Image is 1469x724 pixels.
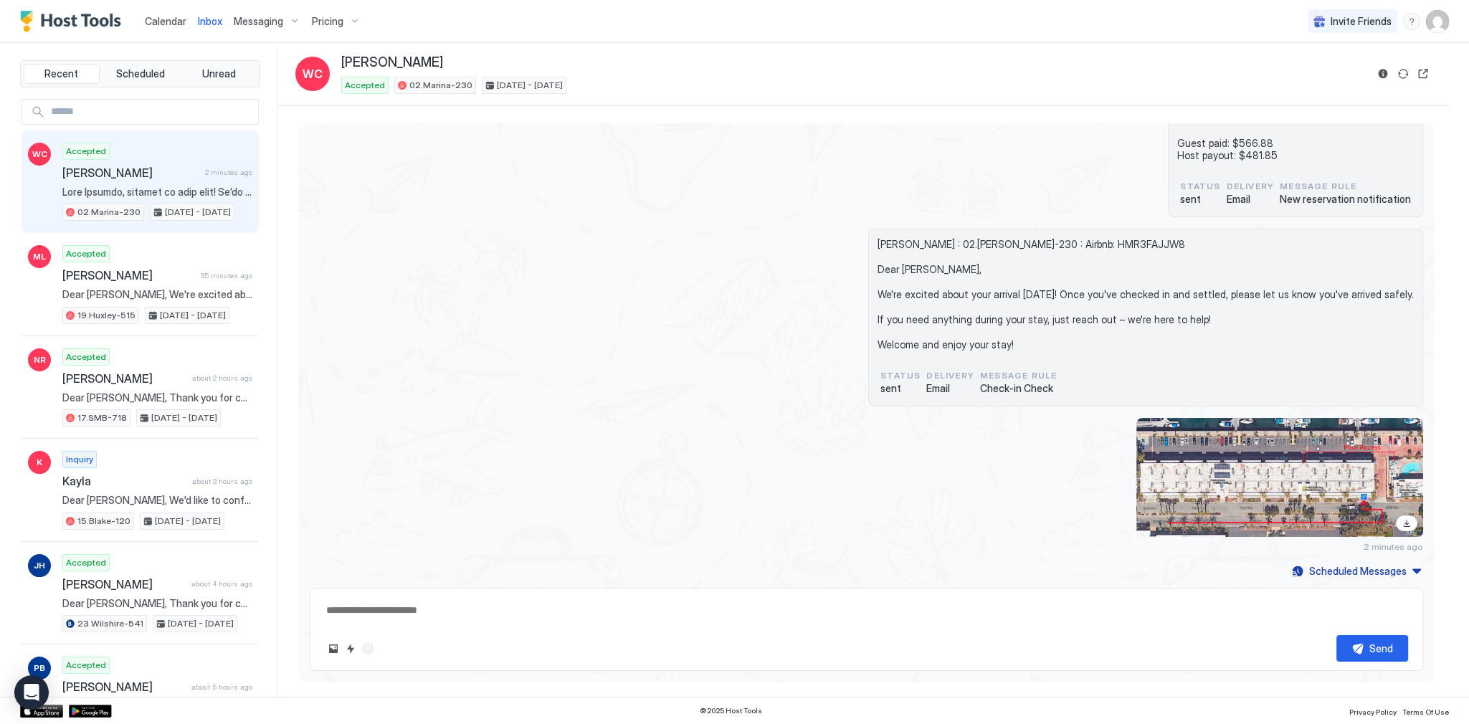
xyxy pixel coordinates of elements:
[497,79,563,92] span: [DATE] - [DATE]
[103,64,179,84] button: Scheduled
[160,309,226,322] span: [DATE] - [DATE]
[926,369,974,382] span: Delivery
[45,100,258,124] input: Input Field
[341,54,443,71] span: [PERSON_NAME]
[1402,708,1449,716] span: Terms Of Use
[181,64,257,84] button: Unread
[62,474,186,488] span: Kayla
[24,64,100,84] button: Recent
[980,382,1057,395] span: Check-in Check
[66,351,106,363] span: Accepted
[1402,703,1449,718] a: Terms Of Use
[62,288,252,301] span: Dear [PERSON_NAME], We're excited about your arrival [DATE]! Once you've checked in and settled, ...
[62,268,195,282] span: [PERSON_NAME]
[66,556,106,569] span: Accepted
[37,456,42,469] span: K
[198,14,222,29] a: Inbox
[880,369,921,382] span: status
[20,11,128,32] a: Host Tools Logo
[1349,708,1397,716] span: Privacy Policy
[62,494,252,507] span: Dear [PERSON_NAME], We'd like to confirm the apartment's location at 📍 [STREET_ADDRESS]❗️. The pr...
[198,15,222,27] span: Inbox
[191,682,252,692] span: about 5 hours ago
[151,411,217,424] span: [DATE] - [DATE]
[77,411,127,424] span: 17.SMB-718
[234,15,283,28] span: Messaging
[202,67,236,80] span: Unread
[34,662,45,675] span: PB
[1226,180,1274,193] span: Delivery
[66,659,106,672] span: Accepted
[1136,418,1423,537] div: View image
[312,15,343,28] span: Pricing
[66,145,106,158] span: Accepted
[32,148,47,161] span: WC
[192,477,252,486] span: about 3 hours ago
[1415,65,1432,82] button: Open reservation
[62,186,252,199] span: Lore Ipsumdo, sitamet co adip elit! Se’do eiusmod te inci utl! Etdol ma ali eni adminimveni qui’n...
[345,79,385,92] span: Accepted
[116,67,165,80] span: Scheduled
[33,250,46,263] span: ML
[77,206,141,219] span: 02.Marina-230
[1331,15,1392,28] span: Invite Friends
[34,353,46,366] span: NR
[1336,635,1408,662] button: Send
[34,559,45,572] span: JH
[62,166,199,180] span: [PERSON_NAME]
[303,65,323,82] span: WC
[66,247,106,260] span: Accepted
[205,168,252,177] span: 2 minutes ago
[980,369,1057,382] span: Message Rule
[1394,65,1412,82] button: Sync reservation
[325,640,342,657] button: Upload image
[62,597,252,610] span: Dear [PERSON_NAME], Thank you for choosing to stay at our apartment. We hope you’ve enjoyed every...
[168,617,234,630] span: [DATE] - [DATE]
[878,238,1414,351] span: [PERSON_NAME] : 02.[PERSON_NAME]-230 : Airbnb: HMR3FAJJW8 Dear [PERSON_NAME], We're excited about...
[14,675,49,710] div: Open Intercom Messenger
[191,579,252,589] span: about 4 hours ago
[1369,641,1393,656] div: Send
[77,515,130,528] span: 15.Blake-120
[62,577,186,591] span: [PERSON_NAME]
[77,617,143,630] span: 23.Wilshire-541
[1180,180,1220,193] span: status
[1349,703,1397,718] a: Privacy Policy
[62,680,186,694] span: [PERSON_NAME]
[1280,193,1411,206] span: New reservation notification
[1309,563,1407,578] div: Scheduled Messages
[409,79,472,92] span: 02.Marina-230
[192,373,252,383] span: about 2 hours ago
[77,309,136,322] span: 19.Huxley-515
[1226,193,1274,206] span: Email
[342,640,359,657] button: Quick reply
[1403,13,1420,30] div: menu
[145,15,186,27] span: Calendar
[20,705,63,718] a: App Store
[926,382,974,395] span: Email
[62,391,252,404] span: Dear [PERSON_NAME], Thank you for choosing to stay at our apartment. We hope you’ve enjoyed every...
[20,60,260,87] div: tab-group
[69,705,112,718] a: Google Play Store
[1374,65,1392,82] button: Reservation information
[1396,515,1417,531] a: Download
[165,206,231,219] span: [DATE] - [DATE]
[700,706,762,715] span: © 2025 Host Tools
[1290,561,1423,581] button: Scheduled Messages
[62,371,186,386] span: [PERSON_NAME]
[1426,10,1449,33] div: User profile
[66,453,93,466] span: Inquiry
[201,271,252,280] span: 35 minutes ago
[1280,180,1411,193] span: Message Rule
[1180,193,1220,206] span: sent
[1364,541,1423,552] span: 2 minutes ago
[155,515,221,528] span: [DATE] - [DATE]
[44,67,78,80] span: Recent
[145,14,186,29] a: Calendar
[880,382,921,395] span: sent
